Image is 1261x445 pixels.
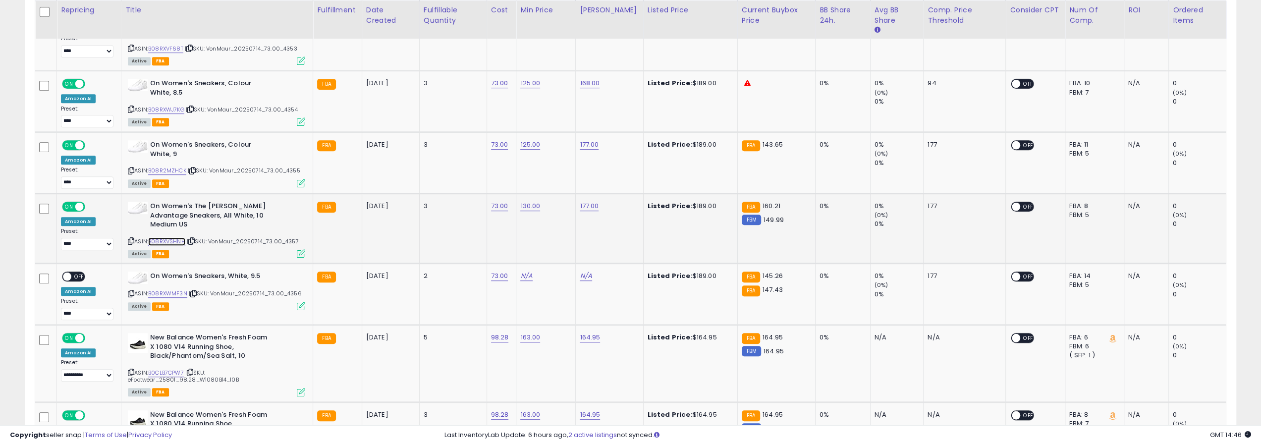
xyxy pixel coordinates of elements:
[568,430,617,440] a: 2 active listings
[366,140,406,149] div: [DATE]
[742,140,760,151] small: FBA
[1020,141,1036,150] span: OFF
[520,78,540,88] a: 125.00
[1173,220,1226,228] div: 0
[366,272,406,280] div: [DATE]
[1069,140,1116,149] div: FBA: 11
[648,202,730,211] div: $189.00
[128,179,151,188] span: All listings currently available for purchase on Amazon
[1069,211,1116,220] div: FBM: 5
[128,430,172,440] a: Privacy Policy
[1173,290,1226,299] div: 0
[1069,351,1116,360] div: ( SFP: 1 )
[491,140,508,150] a: 73.00
[10,430,46,440] strong: Copyright
[742,285,760,296] small: FBA
[128,118,151,126] span: All listings currently available for purchase on Amazon
[648,333,693,342] b: Listed Price:
[61,106,113,128] div: Preset:
[875,159,924,167] div: 0%
[85,430,127,440] a: Terms of Use
[648,410,730,419] div: $164.95
[128,9,305,64] div: ASIN:
[875,202,924,211] div: 0%
[148,289,187,298] a: B08RXWMF3N
[128,302,151,311] span: All listings currently available for purchase on Amazon
[580,271,592,281] a: N/A
[1069,88,1116,97] div: FBM: 7
[128,369,239,384] span: | SKU: eFootwear_25801_98.28_W1080B14_10B
[875,150,888,158] small: (0%)
[1173,410,1226,419] div: 0
[128,140,305,186] div: ASIN:
[128,333,305,395] div: ASIN:
[84,203,100,211] span: OFF
[63,80,75,88] span: ON
[128,79,148,91] img: 31m3npQH9SL._SL40_.jpg
[63,141,75,150] span: ON
[491,78,508,88] a: 73.00
[1173,272,1226,280] div: 0
[820,272,863,280] div: 0%
[317,272,335,282] small: FBA
[125,5,309,15] div: Title
[764,346,784,356] span: 164.95
[1173,159,1226,167] div: 0
[1173,333,1226,342] div: 0
[128,272,305,309] div: ASIN:
[128,333,148,353] img: 31MrjAtu99L._SL40_.jpg
[187,237,299,245] span: | SKU: VonMaur_20250714_73.00_4357
[928,272,998,280] div: 177
[820,5,866,26] div: BB Share 24h.
[1210,430,1251,440] span: 2025-08-14 14:46 GMT
[1173,5,1222,26] div: Ordered Items
[1173,202,1226,211] div: 0
[1173,140,1226,149] div: 0
[648,140,730,149] div: $189.00
[317,79,335,90] small: FBA
[648,5,733,15] div: Listed Price
[424,79,479,88] div: 3
[491,5,512,15] div: Cost
[1173,351,1226,360] div: 0
[61,348,96,357] div: Amazon AI
[928,410,998,419] div: N/A
[61,217,96,226] div: Amazon AI
[152,57,169,65] span: FBA
[875,89,888,97] small: (0%)
[491,201,508,211] a: 73.00
[875,410,916,419] div: N/A
[1128,5,1164,15] div: ROI
[63,203,75,211] span: ON
[84,80,100,88] span: OFF
[648,140,693,149] b: Listed Price:
[424,272,479,280] div: 2
[148,237,185,246] a: B08RXVSHNH
[648,272,730,280] div: $189.00
[63,334,75,342] span: ON
[152,302,169,311] span: FBA
[317,140,335,151] small: FBA
[1173,97,1226,106] div: 0
[1020,203,1036,211] span: OFF
[491,271,508,281] a: 73.00
[366,333,406,342] div: [DATE]
[875,211,888,219] small: (0%)
[188,167,300,174] span: | SKU: VonMaur_20250714_73.00_4355
[580,201,599,211] a: 177.00
[444,431,1251,440] div: Last InventoryLab Update: 6 hours ago, not synced.
[186,106,298,113] span: | SKU: VonMaur_20250714_73.00_4354
[875,290,924,299] div: 0%
[820,140,863,149] div: 0%
[317,410,335,421] small: FBA
[928,5,1001,26] div: Comp. Price Threshold
[820,202,863,211] div: 0%
[928,202,998,211] div: 177
[61,5,117,15] div: Repricing
[61,156,96,165] div: Amazon AI
[84,141,100,150] span: OFF
[1128,79,1161,88] div: N/A
[63,411,75,419] span: ON
[742,5,811,26] div: Current Buybox Price
[820,410,863,419] div: 0%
